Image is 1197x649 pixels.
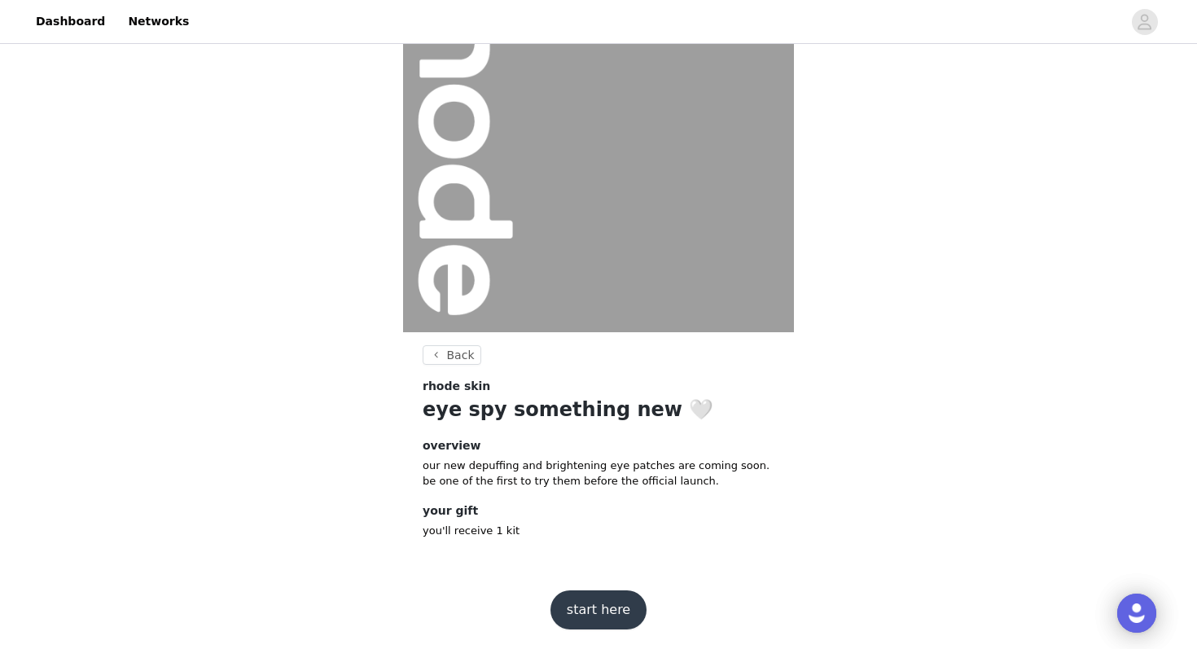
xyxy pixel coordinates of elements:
[1137,9,1152,35] div: avatar
[423,458,774,489] p: our new depuffing and brightening eye patches are coming soon. be one of the first to try them be...
[423,437,774,454] h4: overview
[550,590,647,629] button: start here
[1117,594,1156,633] div: Open Intercom Messenger
[423,523,774,539] p: you'll receive 1 kit
[118,3,199,40] a: Networks
[423,345,481,365] button: Back
[423,502,774,520] h4: your gift
[423,395,774,424] h1: eye spy something new 🤍
[26,3,115,40] a: Dashboard
[423,378,490,395] span: rhode skin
